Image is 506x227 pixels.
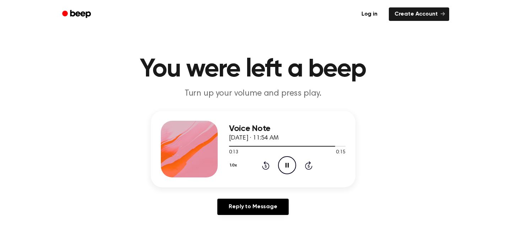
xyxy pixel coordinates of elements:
[229,124,346,134] h3: Voice Note
[354,6,385,22] a: Log in
[217,199,288,215] a: Reply to Message
[117,88,390,100] p: Turn up your volume and press play.
[229,159,240,171] button: 1.0x
[57,7,97,21] a: Beep
[229,135,279,141] span: [DATE] · 11:54 AM
[229,149,238,156] span: 0:13
[336,149,345,156] span: 0:15
[71,57,435,82] h1: You were left a beep
[389,7,449,21] a: Create Account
